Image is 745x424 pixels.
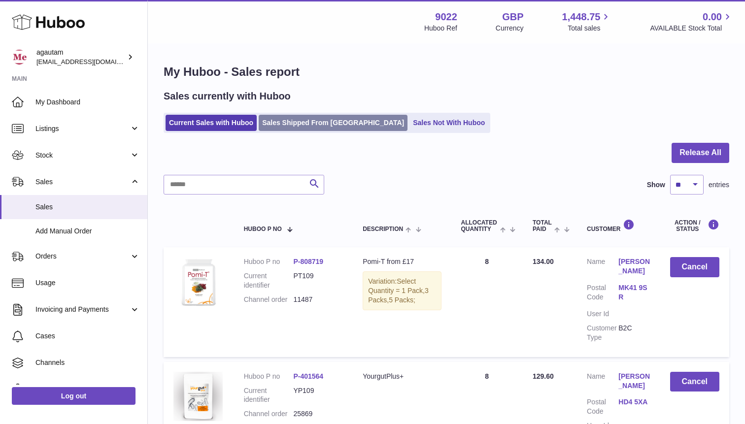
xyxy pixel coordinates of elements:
div: agautam [36,48,125,66]
span: Cases [35,331,140,341]
a: Sales Not With Huboo [409,115,488,131]
div: Action / Status [670,219,719,232]
span: Sales [35,177,130,187]
a: [PERSON_NAME] [618,257,650,276]
img: PTVLWebsiteFront.jpg [173,257,223,306]
span: Stock [35,151,130,160]
span: Huboo P no [244,226,282,232]
span: Sales [35,202,140,212]
span: Invoicing and Payments [35,305,130,314]
a: P-401564 [293,372,323,380]
span: Listings [35,124,130,133]
a: 1,448.75 Total sales [562,10,612,33]
h2: Sales currently with Huboo [164,90,291,103]
dt: Postal Code [587,283,618,304]
a: Current Sales with Huboo [166,115,257,131]
dd: YP109 [293,386,343,405]
button: Cancel [670,257,719,277]
strong: GBP [502,10,523,24]
span: 0.00 [703,10,722,24]
img: NewAMZhappyfamily.jpg [173,372,223,421]
dd: B2C [618,324,650,342]
img: info@naturemedical.co.uk [12,50,27,65]
button: Cancel [670,372,719,392]
div: Huboo Ref [424,24,457,33]
div: Customer [587,219,650,232]
td: 8 [451,247,523,357]
a: P-808719 [293,258,323,265]
dt: Customer Type [587,324,618,342]
dt: Postal Code [587,397,618,416]
a: HD4 5XA [618,397,650,407]
a: Log out [12,387,135,405]
dt: Name [587,372,618,393]
dt: Current identifier [244,386,294,405]
div: YourgutPlus+ [363,372,441,381]
a: MK41 9SR [618,283,650,302]
span: Add Manual Order [35,227,140,236]
dt: Huboo P no [244,372,294,381]
span: Total paid [533,220,552,232]
label: Show [647,180,665,190]
dd: PT109 [293,271,343,290]
span: ALLOCATED Quantity [461,220,498,232]
span: Select Quantity = 1 Pack,3 Packs,5 Packs; [368,277,429,304]
h1: My Huboo - Sales report [164,64,729,80]
dt: Channel order [244,409,294,419]
span: entries [709,180,729,190]
span: [EMAIL_ADDRESS][DOMAIN_NAME] [36,58,145,65]
span: Channels [35,358,140,367]
dd: 25869 [293,409,343,419]
span: 129.60 [533,372,554,380]
div: Pomi-T from £17 [363,257,441,266]
span: Description [363,226,403,232]
a: 0.00 AVAILABLE Stock Total [650,10,733,33]
span: Orders [35,252,130,261]
span: AVAILABLE Stock Total [650,24,733,33]
a: [PERSON_NAME] [618,372,650,391]
div: Currency [496,24,524,33]
span: Total sales [568,24,611,33]
span: 134.00 [533,258,554,265]
dt: User Id [587,309,618,319]
dt: Name [587,257,618,278]
span: 1,448.75 [562,10,601,24]
div: Variation: [363,271,441,310]
dt: Current identifier [244,271,294,290]
dt: Huboo P no [244,257,294,266]
button: Release All [672,143,729,163]
a: Sales Shipped From [GEOGRAPHIC_DATA] [259,115,407,131]
span: My Dashboard [35,98,140,107]
strong: 9022 [435,10,457,24]
span: Usage [35,278,140,288]
dt: Channel order [244,295,294,304]
dd: 11487 [293,295,343,304]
